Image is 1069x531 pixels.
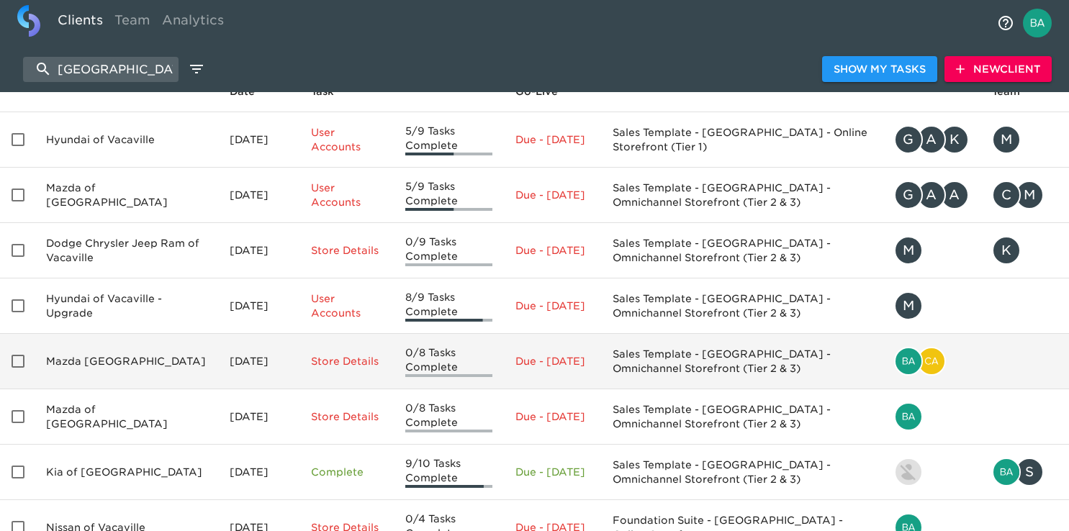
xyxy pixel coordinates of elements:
div: bailey.rubin@cdk.com, skimbro@kiavacaville.com [992,458,1057,486]
td: [DATE] [218,278,299,334]
div: C [992,181,1021,209]
td: [DATE] [218,334,299,389]
p: User Accounts [311,291,382,320]
td: [DATE] [218,223,299,278]
p: Due - [DATE] [515,354,590,368]
td: 8/9 Tasks Complete [394,278,504,334]
td: Mazda [GEOGRAPHIC_DATA] [35,334,218,389]
p: Due - [DATE] [515,243,590,258]
td: Hyundai of Vacaville [35,112,218,168]
td: Sales Template - [GEOGRAPHIC_DATA] - Omnichannel Storefront (Tier 2 & 3) [601,445,883,500]
p: Store Details [311,409,382,424]
p: Complete [311,465,382,479]
div: M [894,236,923,265]
div: bailey.rubin@cdk.com, catherine.manisharaj@cdk.com [894,347,969,376]
button: notifications [988,6,1023,40]
td: 9/10 Tasks Complete [394,445,504,500]
a: Team [109,5,156,40]
td: 0/8 Tasks Complete [394,389,504,445]
p: Due - [DATE] [515,409,590,424]
td: Sales Template - [GEOGRAPHIC_DATA] - Omnichannel Storefront (Tier 2 & 3) [601,223,883,278]
div: G [894,181,923,209]
a: Clients [52,5,109,40]
p: Store Details [311,243,382,258]
td: Mazda of [GEOGRAPHIC_DATA] [35,168,218,223]
div: drew.doran@roadster.com [894,458,969,486]
td: [DATE] [218,112,299,168]
div: M [992,125,1021,154]
div: S [1015,458,1044,486]
div: madison.craig@roadster.com [894,291,969,320]
td: Mazda of [GEOGRAPHIC_DATA] [35,389,218,445]
td: 0/9 Tasks Complete [394,223,504,278]
td: 0/8 Tasks Complete [394,334,504,389]
div: M [1015,181,1044,209]
td: Dodge Chrysler Jeep Ram of Vacaville [35,223,218,278]
img: logo [17,5,40,37]
td: Kia of [GEOGRAPHIC_DATA] [35,445,218,500]
p: Store Details [311,354,382,368]
button: edit [184,57,209,81]
div: geoffrey.ruppert@roadster.com, ari.frost@roadster.com, adam.stelly@roadster.com [894,181,969,209]
p: Due - [DATE] [515,299,590,313]
img: Profile [1023,9,1052,37]
span: New Client [956,60,1040,78]
td: [DATE] [218,389,299,445]
button: Show My Tasks [822,56,937,83]
p: User Accounts [311,125,382,154]
td: Hyundai of Vacaville - Upgrade [35,278,218,334]
td: [DATE] [218,168,299,223]
td: 5/9 Tasks Complete [394,112,504,168]
div: K [992,236,1021,265]
button: NewClient [944,56,1052,83]
p: Due - [DATE] [515,188,590,202]
img: bailey.rubin@cdk.com [993,459,1019,485]
td: Sales Template - [GEOGRAPHIC_DATA] - Omnichannel Storefront (Tier 2 & 3) [601,168,883,223]
p: Due - [DATE] [515,132,590,147]
div: A [917,125,946,154]
div: madison.craig@roadster.com [894,236,969,265]
td: Sales Template - [GEOGRAPHIC_DATA] - Omnichannel Storefront (Tier 2 & 3) [601,334,883,389]
img: drew.doran@roadster.com [896,459,921,485]
td: Sales Template - [GEOGRAPHIC_DATA] - Omnichannel Storefront (Tier 2 & 3) [601,389,883,445]
div: bailey.rubin@cdk.com [894,402,969,431]
td: [DATE] [218,445,299,500]
input: search [23,57,179,82]
img: bailey.rubin@cdk.com [896,348,921,374]
span: Show My Tasks [834,60,926,78]
a: Analytics [156,5,230,40]
td: Sales Template - [GEOGRAPHIC_DATA] - Omnichannel Storefront (Tier 2 & 3) [601,278,883,334]
td: Sales Template - [GEOGRAPHIC_DATA] - Online Storefront (Tier 1) [601,112,883,168]
div: katie@simmsautogroup.com [992,236,1057,265]
div: M [894,291,923,320]
div: A [940,181,969,209]
div: G [894,125,923,154]
div: A [917,181,946,209]
p: Due - [DATE] [515,465,590,479]
img: bailey.rubin@cdk.com [896,404,921,430]
td: 5/9 Tasks Complete [394,168,504,223]
img: catherine.manisharaj@cdk.com [919,348,944,374]
div: geoffrey.ruppert@roadster.com, ari.frost@roadster.com, kushal.chinthaparthi@cdk.com [894,125,969,154]
p: User Accounts [311,181,382,209]
div: K [940,125,969,154]
div: cdimas@mazdavacaville.com, mpingul@wiseautogroup.com [992,181,1057,209]
div: mpingul@wiseautogroup.com [992,125,1057,154]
